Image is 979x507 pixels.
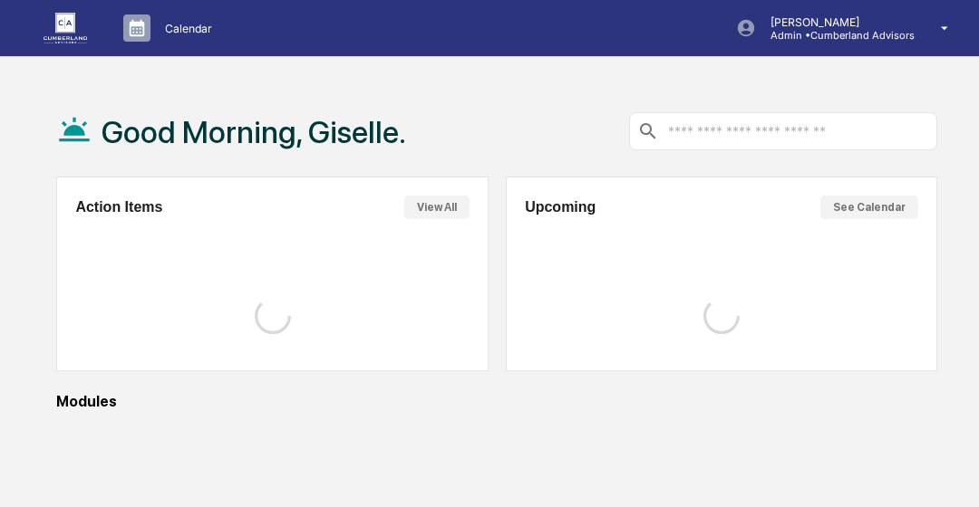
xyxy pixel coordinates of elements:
[820,196,918,219] button: See Calendar
[44,13,87,43] img: logo
[75,199,162,215] h2: Action Items
[525,199,596,215] h2: Upcoming
[756,15,915,29] p: [PERSON_NAME]
[150,22,221,35] p: Calendar
[102,114,406,150] h1: Good Morning, Giselle.
[56,393,937,410] div: Modules
[404,196,470,219] button: View All
[756,29,915,42] p: Admin • Cumberland Advisors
